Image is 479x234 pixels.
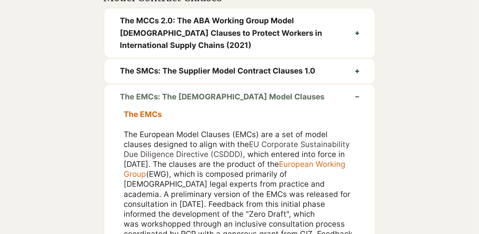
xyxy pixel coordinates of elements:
[124,160,345,179] a: European Working Group
[104,59,375,83] button: The SMCs: The Supplier Model Contract Clauses 1.0
[104,8,375,58] button: The MCCs 2.0: The ABA Working Group Model [DEMOGRAPHIC_DATA] Clauses to Protect Workers in Intern...
[124,110,162,119] a: The EMCs
[120,65,339,77] span: The SMCs: The Supplier Model Contract Clauses 1.0
[104,84,375,109] button: The EMCs: The [DEMOGRAPHIC_DATA] Model Clauses
[120,91,339,103] span: The EMCs: The [DEMOGRAPHIC_DATA] Model Clauses
[120,15,339,51] span: The MCCs 2.0: The ABA Working Group Model [DEMOGRAPHIC_DATA] Clauses to Protect Workers in Intern...
[124,140,350,159] a: EU Corporate Sustainability Due Diligence Directive (CSDDD)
